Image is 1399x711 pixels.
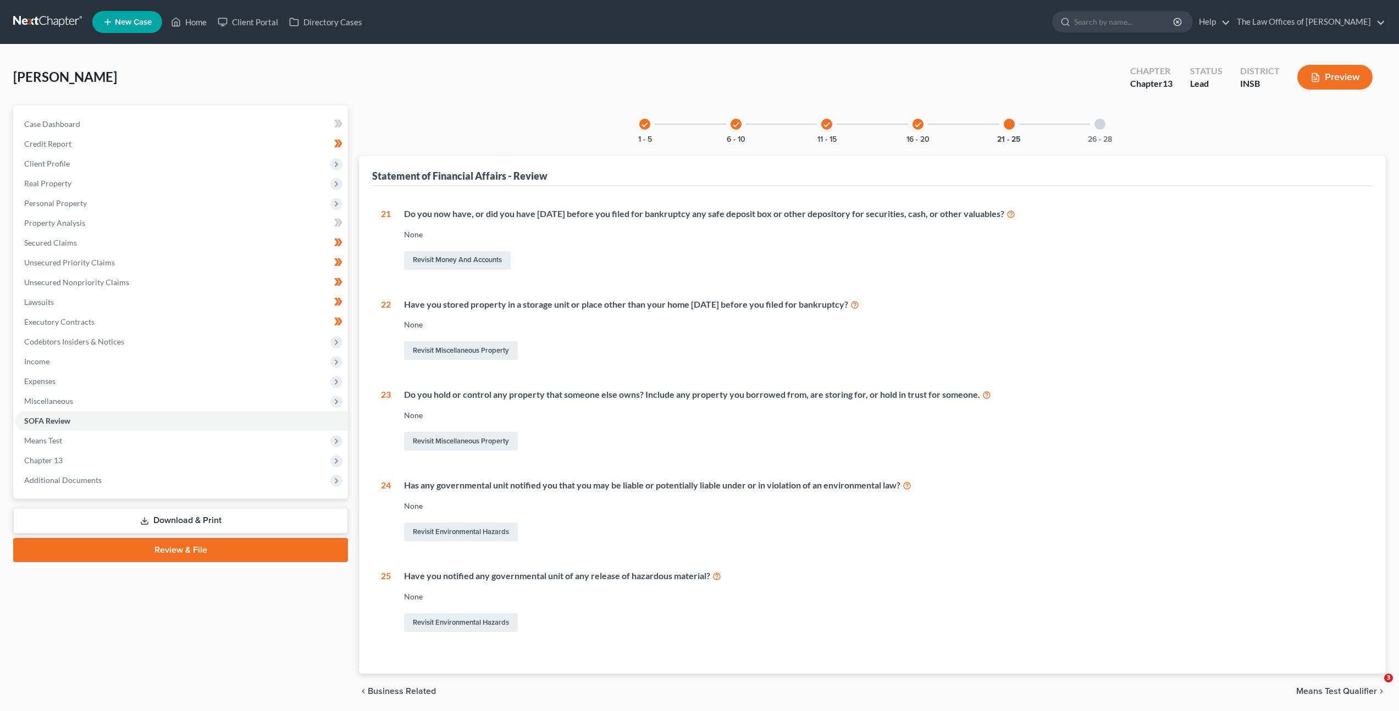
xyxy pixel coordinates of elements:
[24,297,54,307] span: Lawsuits
[997,136,1021,143] button: 21 - 25
[15,233,348,253] a: Secured Claims
[24,376,56,386] span: Expenses
[15,273,348,292] a: Unsecured Nonpriority Claims
[372,169,548,182] div: Statement of Financial Affairs - Review
[24,179,71,188] span: Real Property
[381,208,391,272] div: 21
[24,198,87,208] span: Personal Property
[1240,65,1280,77] div: District
[817,136,837,143] button: 11 - 15
[404,410,1364,421] div: None
[1163,78,1173,88] span: 13
[1296,687,1377,696] span: Means Test Qualifier
[1231,12,1385,32] a: The Law Offices of [PERSON_NAME]
[359,687,368,696] i: chevron_left
[24,218,85,227] span: Property Analysis
[404,298,1364,311] div: Have you stored property in a storage unit or place other than your home [DATE] before you filed ...
[404,479,1364,492] div: Has any governmental unit notified you that you may be liable or potentially liable under or in v...
[115,18,152,26] span: New Case
[404,388,1364,401] div: Do you hold or control any property that someone else owns? Include any property you borrowed fro...
[1240,77,1280,90] div: INSB
[1297,65,1373,90] button: Preview
[404,432,518,451] a: Revisit Miscellaneous Property
[1130,77,1173,90] div: Chapter
[24,258,115,267] span: Unsecured Priority Claims
[1193,12,1230,32] a: Help
[1296,687,1386,696] button: Means Test Qualifier chevron_right
[1384,674,1393,682] span: 3
[24,396,73,406] span: Miscellaneous
[638,136,652,143] button: 1 - 5
[24,436,62,445] span: Means Test
[381,570,391,634] div: 25
[381,479,391,543] div: 24
[359,687,436,696] button: chevron_left Business Related
[404,251,511,270] a: Revisit Money and Accounts
[165,12,212,32] a: Home
[404,613,518,632] a: Revisit Environmental Hazards
[404,570,1364,582] div: Have you notified any governmental unit of any release of hazardous material?
[1190,65,1223,77] div: Status
[24,337,124,346] span: Codebtors Insiders & Notices
[24,317,95,326] span: Executory Contracts
[368,687,436,696] span: Business Related
[1074,12,1175,32] input: Search by name...
[24,475,102,485] span: Additional Documents
[24,139,71,148] span: Credit Report
[15,114,348,134] a: Case Dashboard
[381,298,391,363] div: 22
[906,136,930,143] button: 16 - 20
[404,319,1364,330] div: None
[15,253,348,273] a: Unsecured Priority Claims
[404,229,1364,240] div: None
[641,121,649,129] i: check
[24,357,49,366] span: Income
[404,341,518,360] a: Revisit Miscellaneous Property
[404,208,1364,220] div: Do you now have, or did you have [DATE] before you filed for bankruptcy any safe deposit box or o...
[1190,77,1223,90] div: Lead
[15,292,348,312] a: Lawsuits
[24,456,63,465] span: Chapter 13
[381,388,391,453] div: 23
[404,591,1364,602] div: None
[24,238,77,247] span: Secured Claims
[823,121,831,129] i: check
[13,69,117,85] span: [PERSON_NAME]
[24,416,70,425] span: SOFA Review
[1088,136,1112,143] button: 26 - 28
[1130,65,1173,77] div: Chapter
[212,12,284,32] a: Client Portal
[13,508,348,534] a: Download & Print
[404,501,1364,512] div: None
[914,121,922,129] i: check
[732,121,740,129] i: check
[1362,674,1388,700] iframe: Intercom live chat
[284,12,368,32] a: Directory Cases
[15,411,348,431] a: SOFA Review
[404,523,518,541] a: Revisit Environmental Hazards
[24,119,80,129] span: Case Dashboard
[24,277,129,287] span: Unsecured Nonpriority Claims
[24,159,70,168] span: Client Profile
[15,312,348,332] a: Executory Contracts
[13,538,348,562] a: Review & File
[15,134,348,154] a: Credit Report
[727,136,745,143] button: 6 - 10
[15,213,348,233] a: Property Analysis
